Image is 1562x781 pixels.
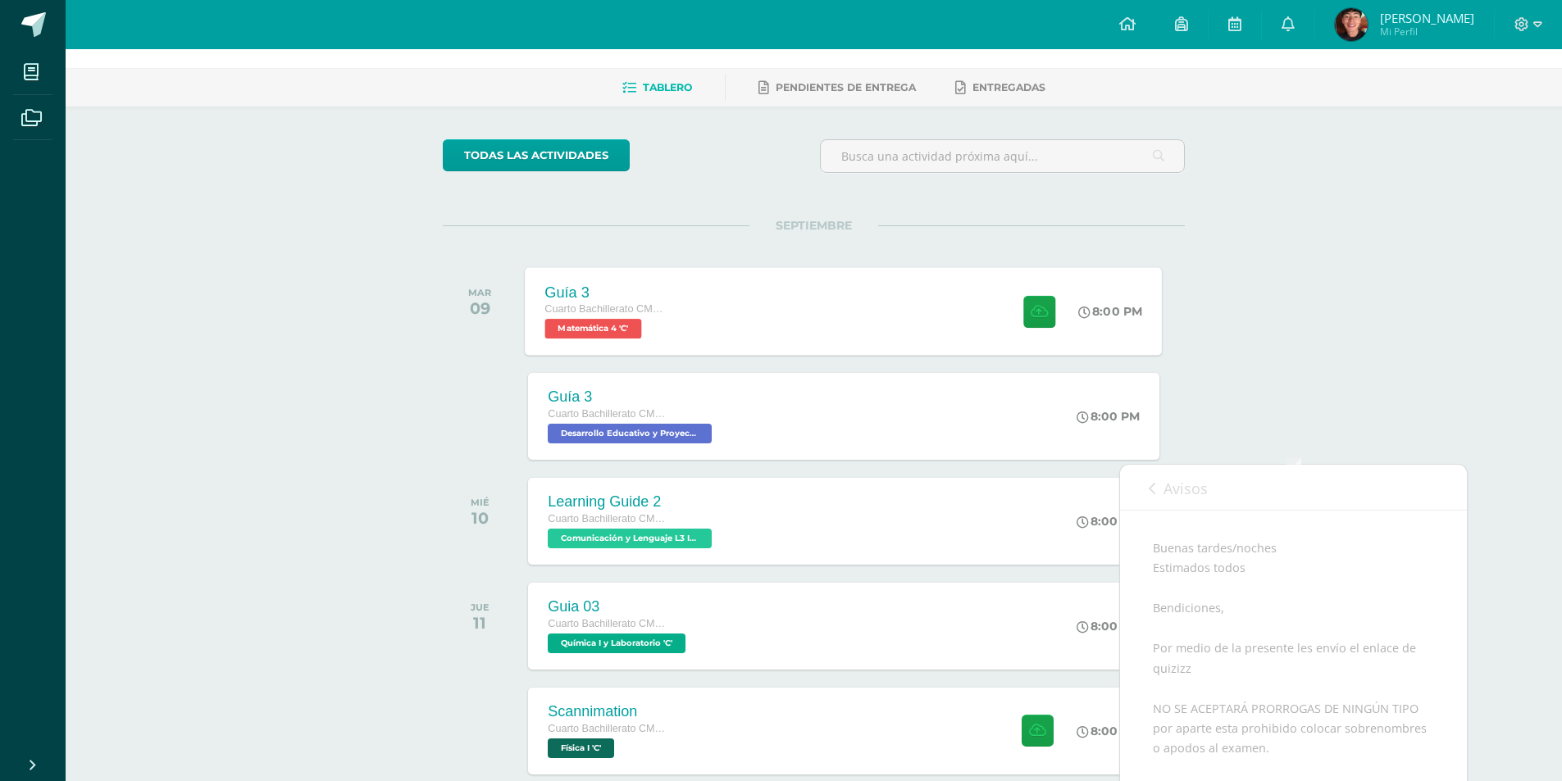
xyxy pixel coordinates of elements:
[548,618,671,629] span: Cuarto Bachillerato CMP Bachillerato en CCLL con Orientación en Computación
[1380,10,1474,26] span: [PERSON_NAME]
[749,218,878,233] span: SEPTIEMBRE
[643,81,692,93] span: Tablero
[622,75,692,101] a: Tablero
[1077,724,1140,738] div: 8:00 PM
[776,81,916,93] span: Pendientes de entrega
[758,75,916,101] a: Pendientes de entrega
[468,287,491,298] div: MAR
[548,388,716,406] div: Guía 3
[1077,514,1140,529] div: 8:00 PM
[548,408,671,420] span: Cuarto Bachillerato CMP Bachillerato en CCLL con Orientación en Computación
[548,529,712,548] span: Comunicación y Lenguaje L3 Inglés 'C'
[548,493,716,511] div: Learning Guide 2
[1380,25,1474,39] span: Mi Perfil
[1164,479,1208,498] span: Avisos
[471,508,490,528] div: 10
[545,319,642,338] span: Matemática 4 'C'
[955,75,1045,101] a: Entregadas
[548,723,671,734] span: Cuarto Bachillerato CMP Bachillerato en CCLL con Orientación en Computación
[548,703,671,720] div: Scannimation
[1077,409,1140,424] div: 8:00 PM
[972,81,1045,93] span: Entregadas
[548,633,685,653] span: Química I y Laboratorio 'C'
[1335,8,1368,41] img: e70995bc0ba08f5659a4fe66d06bdeef.png
[548,424,712,443] span: Desarrollo Educativo y Proyecto de Vida 'C'
[545,284,670,301] div: Guía 3
[1079,304,1143,319] div: 8:00 PM
[468,298,491,318] div: 09
[545,303,670,315] span: Cuarto Bachillerato CMP Bachillerato en CCLL con Orientación en Computación
[548,738,614,758] span: Física I 'C'
[471,613,490,633] div: 11
[821,140,1184,172] input: Busca una actividad próxima aquí...
[1077,619,1140,633] div: 8:00 PM
[471,602,490,613] div: JUE
[471,497,490,508] div: MIÉ
[548,513,671,524] span: Cuarto Bachillerato CMP Bachillerato en CCLL con Orientación en Computación
[443,139,630,171] a: todas las Actividades
[548,598,690,615] div: Guia 03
